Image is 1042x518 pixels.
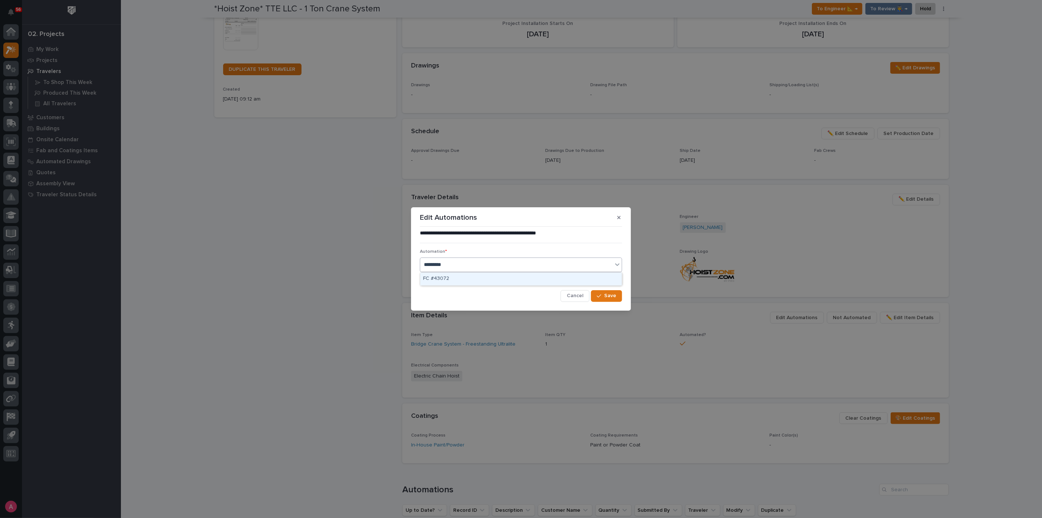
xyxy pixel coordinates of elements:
[604,292,616,299] span: Save
[420,213,477,222] p: Edit Automations
[420,273,622,285] div: FC #43072
[561,290,590,302] button: Cancel
[567,292,583,299] span: Cancel
[420,249,447,254] span: Automation
[591,290,622,302] button: Save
